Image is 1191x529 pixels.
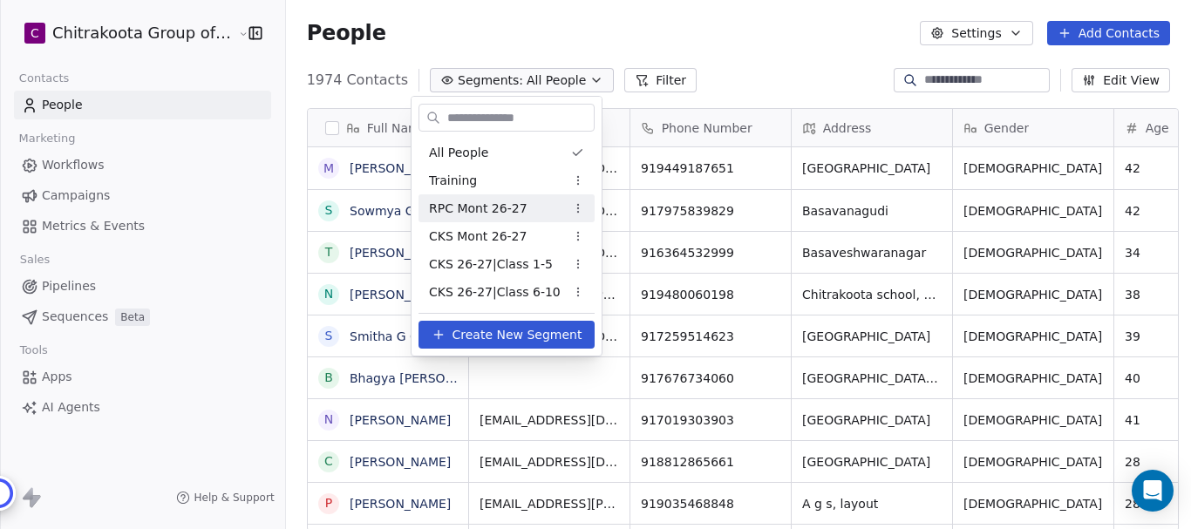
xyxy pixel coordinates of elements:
[419,321,595,349] button: Create New Segment
[429,283,561,302] span: CKS 26-27|Class 6-10
[419,139,595,306] div: Suggestions
[429,144,488,162] span: All People
[429,227,527,246] span: CKS Mont 26-27
[429,172,477,190] span: Training
[429,255,553,274] span: CKS 26-27|Class 1-5
[453,326,582,344] span: Create New Segment
[429,200,527,218] span: RPC Mont 26-27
